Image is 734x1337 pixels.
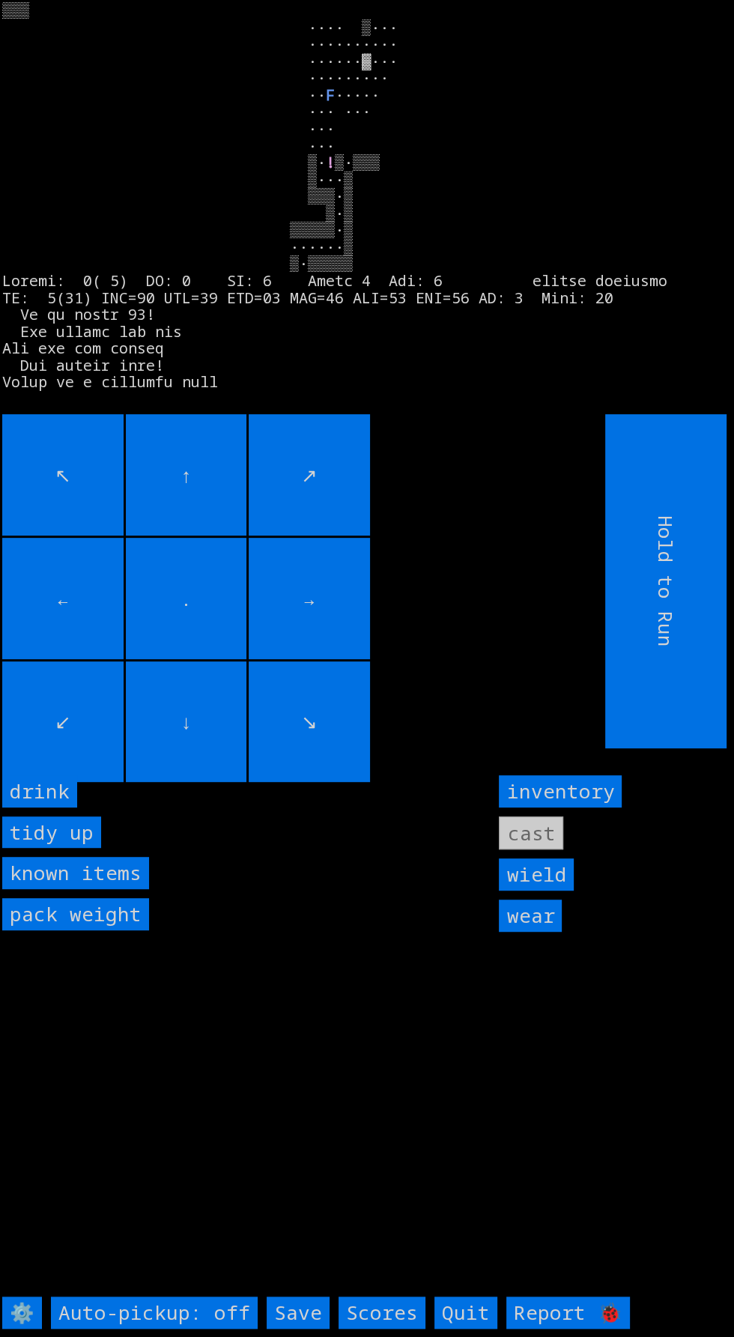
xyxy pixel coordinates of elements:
[2,898,149,930] input: pack weight
[267,1297,330,1329] input: Save
[126,661,247,783] input: ↓
[2,857,149,889] input: known items
[249,538,370,659] input: →
[326,152,335,172] font: !
[126,538,247,659] input: .
[249,661,370,783] input: ↘
[2,775,77,807] input: drink
[249,414,370,536] input: ↗
[339,1297,425,1329] input: Scores
[2,2,721,404] larn: ▒▒▒ ···· ▒··· ·········· ······▓··· ········· ·· ····· ··· ··· ··· ··· ▒· ▒·▒▒▒ ▒···▒ ▒▒▒·▒ ▒·▒ ▒...
[2,414,124,536] input: ↖
[126,414,247,536] input: ↑
[2,816,101,849] input: tidy up
[434,1297,497,1329] input: Quit
[499,900,562,932] input: wear
[499,858,574,891] input: wield
[2,1297,42,1329] input: ⚙️
[606,414,727,748] input: Hold to Run
[499,775,622,807] input: inventory
[51,1297,258,1329] input: Auto-pickup: off
[2,661,124,783] input: ↙
[506,1297,630,1329] input: Report 🐞
[2,538,124,659] input: ←
[326,85,335,105] font: F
